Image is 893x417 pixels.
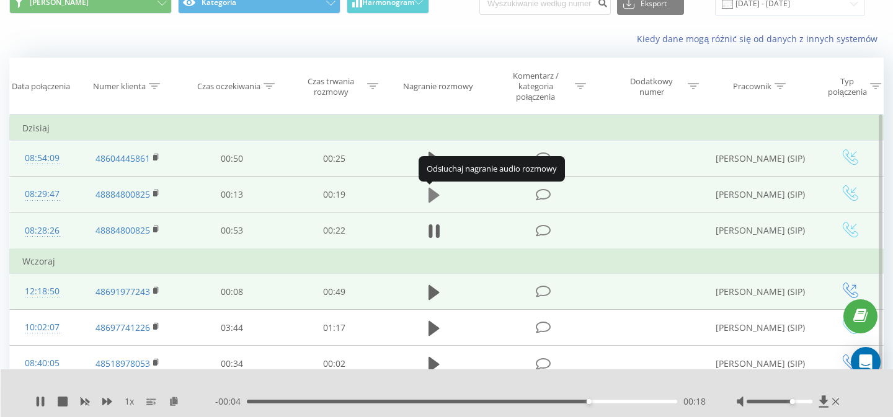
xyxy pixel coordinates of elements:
[283,346,385,382] td: 00:02
[703,177,817,213] td: [PERSON_NAME] (SIP)
[22,146,63,170] div: 08:54:09
[283,310,385,346] td: 01:17
[587,399,592,404] div: Accessibility label
[637,33,884,45] a: Kiedy dane mogą różnić się od danych z innych systemów
[851,347,881,377] div: Open Intercom Messenger
[181,177,283,213] td: 00:13
[22,182,63,206] div: 08:29:47
[683,395,706,408] span: 00:18
[703,310,817,346] td: [PERSON_NAME] (SIP)
[125,395,134,408] span: 1 x
[93,81,146,92] div: Numer klienta
[733,81,771,92] div: Pracownik
[403,81,473,92] div: Nagranie rozmowy
[181,346,283,382] td: 00:34
[22,219,63,243] div: 08:28:26
[703,213,817,249] td: [PERSON_NAME] (SIP)
[181,213,283,249] td: 00:53
[96,152,150,164] a: 48604445861
[283,213,385,249] td: 00:22
[10,116,884,141] td: Dzisiaj
[703,274,817,310] td: [PERSON_NAME] (SIP)
[790,399,795,404] div: Accessibility label
[96,286,150,297] a: 48691977243
[828,76,867,97] div: Typ połączenia
[283,274,385,310] td: 00:49
[10,249,884,274] td: Wczoraj
[96,358,150,369] a: 48518978053
[181,141,283,177] td: 00:50
[283,141,385,177] td: 00:25
[499,71,572,102] div: Komentarz / kategoria połączenia
[96,322,150,333] a: 48697741226
[298,76,364,97] div: Czas trwania rozmowy
[22,315,63,340] div: 10:02:07
[197,81,260,92] div: Czas oczekiwania
[96,188,150,200] a: 48884800825
[703,346,817,382] td: [PERSON_NAME] (SIP)
[181,310,283,346] td: 03:44
[215,395,247,408] span: - 00:04
[22,279,63,304] div: 12:18:50
[618,76,685,97] div: Dodatkowy numer
[22,351,63,375] div: 08:40:05
[181,274,283,310] td: 00:08
[12,81,70,92] div: Data połączenia
[283,177,385,213] td: 00:19
[703,141,817,177] td: [PERSON_NAME] (SIP)
[419,156,565,181] div: Odsłuchaj nagranie audio rozmowy
[96,224,150,236] a: 48884800825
